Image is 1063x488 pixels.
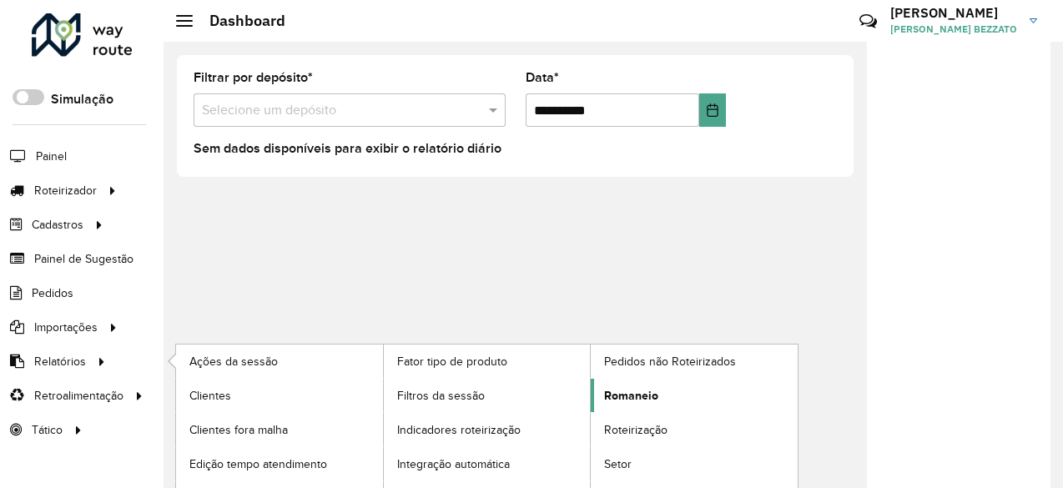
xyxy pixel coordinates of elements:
[699,93,726,127] button: Choose Date
[51,89,113,109] label: Simulação
[34,250,134,268] span: Painel de Sugestão
[176,413,383,446] a: Clientes fora malha
[34,319,98,336] span: Importações
[384,447,591,480] a: Integração automática
[189,353,278,370] span: Ações da sessão
[397,353,507,370] span: Fator tipo de produto
[604,387,658,405] span: Romaneio
[604,353,736,370] span: Pedidos não Roteirizados
[591,447,798,480] a: Setor
[194,68,313,88] label: Filtrar por depósito
[384,413,591,446] a: Indicadores roteirização
[36,148,67,165] span: Painel
[526,68,559,88] label: Data
[591,379,798,412] a: Romaneio
[32,284,73,302] span: Pedidos
[189,421,288,439] span: Clientes fora malha
[189,455,327,473] span: Edição tempo atendimento
[604,421,668,439] span: Roteirização
[604,455,632,473] span: Setor
[591,345,798,378] a: Pedidos não Roteirizados
[194,138,501,158] label: Sem dados disponíveis para exibir o relatório diário
[32,216,83,234] span: Cadastros
[890,22,1017,37] span: [PERSON_NAME] BEZZATO
[384,345,591,378] a: Fator tipo de produto
[34,182,97,199] span: Roteirizador
[176,447,383,480] a: Edição tempo atendimento
[890,5,1017,21] h3: [PERSON_NAME]
[397,421,521,439] span: Indicadores roteirização
[384,379,591,412] a: Filtros da sessão
[397,455,510,473] span: Integração automática
[34,353,86,370] span: Relatórios
[591,413,798,446] a: Roteirização
[193,12,285,30] h2: Dashboard
[397,387,485,405] span: Filtros da sessão
[32,421,63,439] span: Tático
[176,345,383,378] a: Ações da sessão
[189,387,231,405] span: Clientes
[850,3,886,39] a: Contato Rápido
[176,379,383,412] a: Clientes
[34,387,123,405] span: Retroalimentação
